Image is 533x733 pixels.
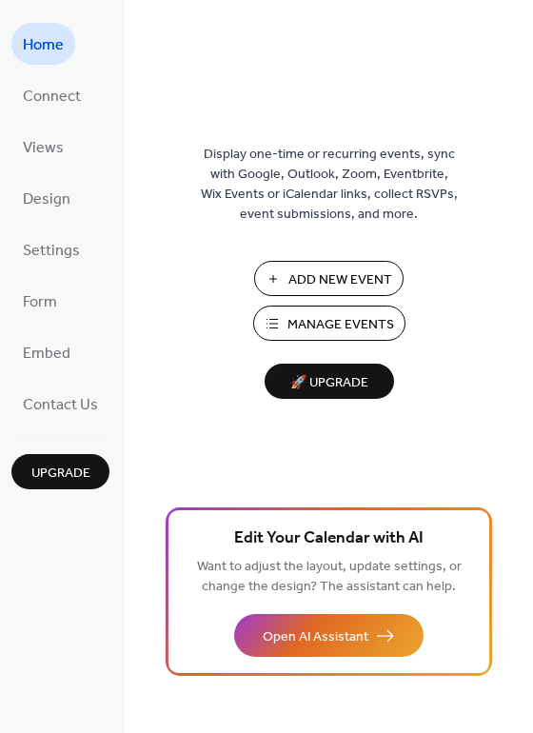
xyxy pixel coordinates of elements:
a: Contact Us [11,383,109,425]
a: Home [11,23,75,65]
span: Edit Your Calendar with AI [234,525,424,552]
span: Open AI Assistant [263,627,368,647]
a: Form [11,280,69,322]
span: Views [23,133,64,164]
span: Manage Events [287,315,394,335]
span: Contact Us [23,390,98,421]
a: Connect [11,74,92,116]
a: Embed [11,331,82,373]
button: 🚀 Upgrade [265,364,394,399]
button: Add New Event [254,261,404,296]
button: Manage Events [253,306,405,341]
a: Views [11,126,75,168]
a: Settings [11,228,91,270]
span: Settings [23,236,80,267]
span: Want to adjust the layout, update settings, or change the design? The assistant can help. [197,554,462,600]
button: Open AI Assistant [234,614,424,657]
span: Design [23,185,70,215]
a: Design [11,177,82,219]
span: Connect [23,82,81,112]
span: Upgrade [31,464,90,484]
span: Embed [23,339,70,369]
span: Home [23,30,64,61]
span: Add New Event [288,270,392,290]
button: Upgrade [11,454,109,489]
span: 🚀 Upgrade [276,370,383,396]
span: Display one-time or recurring events, sync with Google, Outlook, Zoom, Eventbrite, Wix Events or ... [201,145,458,225]
span: Form [23,287,57,318]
